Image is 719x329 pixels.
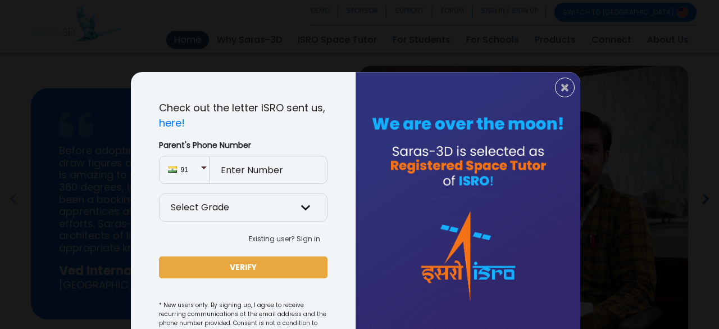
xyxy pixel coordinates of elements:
[159,256,327,278] button: VERIFY
[210,156,327,184] input: Enter Number
[560,80,570,95] span: ×
[159,139,327,151] label: Parent's Phone Number
[555,78,575,97] button: Close
[159,116,185,130] a: here!
[159,100,327,130] p: Check out the letter ISRO sent us,
[242,231,327,247] button: Existing user? Sign in
[181,165,201,175] span: 91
